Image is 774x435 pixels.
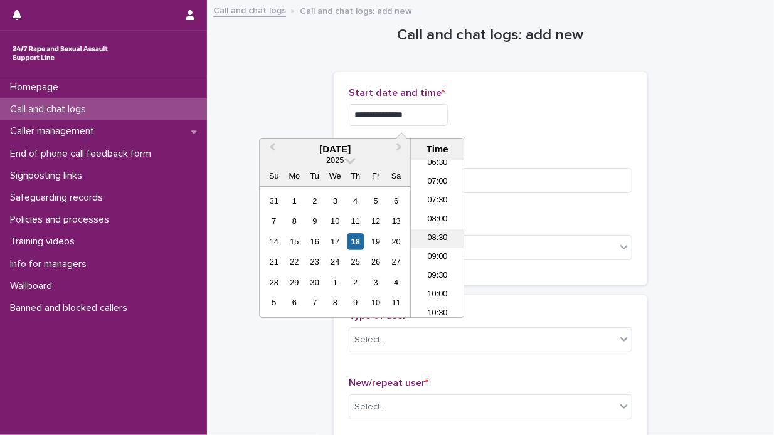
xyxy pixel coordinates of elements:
p: Wallboard [5,280,62,292]
p: Policies and processes [5,214,119,226]
div: Choose Tuesday, September 2nd, 2025 [306,192,323,209]
div: Select... [354,333,386,347]
button: Previous Month [261,140,281,160]
div: Choose Monday, September 15th, 2025 [286,233,303,250]
li: 07:30 [411,192,464,211]
div: Choose Saturday, September 6th, 2025 [388,192,405,209]
div: Choose Wednesday, September 17th, 2025 [327,233,344,250]
div: Choose Saturday, September 20th, 2025 [388,233,405,250]
li: 06:30 [411,154,464,173]
div: Choose Monday, September 29th, 2025 [286,274,303,291]
div: Choose Thursday, September 25th, 2025 [347,253,364,270]
div: Tu [306,167,323,184]
div: Choose Tuesday, September 16th, 2025 [306,233,323,250]
div: We [327,167,344,184]
div: Choose Sunday, September 7th, 2025 [265,212,282,229]
span: 2025 [326,155,344,165]
div: Choose Wednesday, September 3rd, 2025 [327,192,344,209]
div: Choose Thursday, September 11th, 2025 [347,212,364,229]
div: Choose Tuesday, October 7th, 2025 [306,294,323,311]
div: Choose Friday, September 12th, 2025 [368,212,384,229]
div: Choose Wednesday, September 10th, 2025 [327,212,344,229]
div: Choose Saturday, October 11th, 2025 [388,294,405,311]
div: Select... [354,401,386,414]
div: Th [347,167,364,184]
p: Safeguarding records [5,192,113,204]
div: Choose Tuesday, September 30th, 2025 [306,274,323,291]
div: Choose Wednesday, September 24th, 2025 [327,253,344,270]
div: Choose Tuesday, September 9th, 2025 [306,212,323,229]
div: Choose Tuesday, September 23rd, 2025 [306,253,323,270]
div: Choose Friday, September 5th, 2025 [368,192,384,209]
div: Choose Sunday, September 14th, 2025 [265,233,282,250]
div: Choose Sunday, September 28th, 2025 [265,274,282,291]
li: 08:30 [411,229,464,248]
div: Choose Friday, September 26th, 2025 [368,253,384,270]
p: Info for managers [5,258,97,270]
div: [DATE] [260,144,410,155]
div: Choose Saturday, October 4th, 2025 [388,274,405,291]
span: Type of user [349,311,410,321]
span: New/repeat user [349,378,428,388]
span: Start date and time [349,88,445,98]
div: Choose Thursday, September 4th, 2025 [347,192,364,209]
p: Signposting links [5,170,92,182]
a: Call and chat logs [213,3,286,17]
div: Mo [286,167,303,184]
h1: Call and chat logs: add new [334,26,647,45]
div: Time [414,144,460,155]
div: Choose Saturday, September 13th, 2025 [388,212,405,229]
li: 09:30 [411,267,464,286]
button: Next Month [390,140,410,160]
p: Homepage [5,81,68,93]
div: month 2025-09 [264,191,406,313]
div: Choose Thursday, October 2nd, 2025 [347,274,364,291]
div: Choose Sunday, September 21st, 2025 [265,253,282,270]
div: Choose Monday, October 6th, 2025 [286,294,303,311]
div: Choose Monday, September 1st, 2025 [286,192,303,209]
div: Choose Monday, September 8th, 2025 [286,212,303,229]
div: Choose Friday, September 19th, 2025 [368,233,384,250]
div: Choose Wednesday, October 8th, 2025 [327,294,344,311]
p: Banned and blocked callers [5,302,137,314]
p: Training videos [5,236,85,248]
li: 10:30 [411,305,464,323]
div: Choose Sunday, August 31st, 2025 [265,192,282,209]
div: Choose Monday, September 22nd, 2025 [286,253,303,270]
li: 08:00 [411,211,464,229]
div: Choose Wednesday, October 1st, 2025 [327,274,344,291]
div: Choose Thursday, September 18th, 2025 [347,233,364,250]
li: 10:00 [411,286,464,305]
p: Call and chat logs [5,103,96,115]
div: Choose Saturday, September 27th, 2025 [388,253,405,270]
li: 07:00 [411,173,464,192]
div: Sa [388,167,405,184]
li: 09:00 [411,248,464,267]
p: Call and chat logs: add new [300,3,412,17]
p: Caller management [5,125,104,137]
div: Choose Friday, October 3rd, 2025 [368,274,384,291]
img: rhQMoQhaT3yELyF149Cw [10,41,110,66]
div: Choose Thursday, October 9th, 2025 [347,294,364,311]
div: Choose Friday, October 10th, 2025 [368,294,384,311]
div: Fr [368,167,384,184]
p: End of phone call feedback form [5,148,161,160]
div: Su [265,167,282,184]
div: Choose Sunday, October 5th, 2025 [265,294,282,311]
